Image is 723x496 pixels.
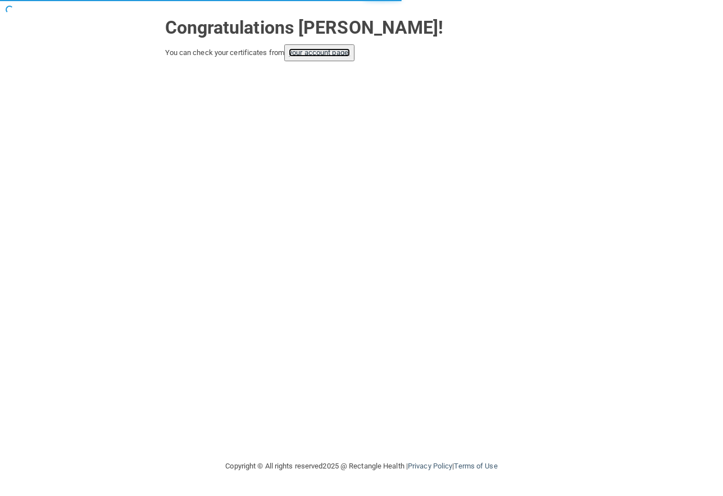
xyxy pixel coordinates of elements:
[157,448,567,484] div: Copyright © All rights reserved 2025 @ Rectangle Health | |
[165,44,558,61] div: You can check your certificates from
[408,462,452,470] a: Privacy Policy
[165,17,444,38] strong: Congratulations [PERSON_NAME]!
[284,44,354,61] button: your account page!
[454,462,497,470] a: Terms of Use
[289,48,350,57] a: your account page!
